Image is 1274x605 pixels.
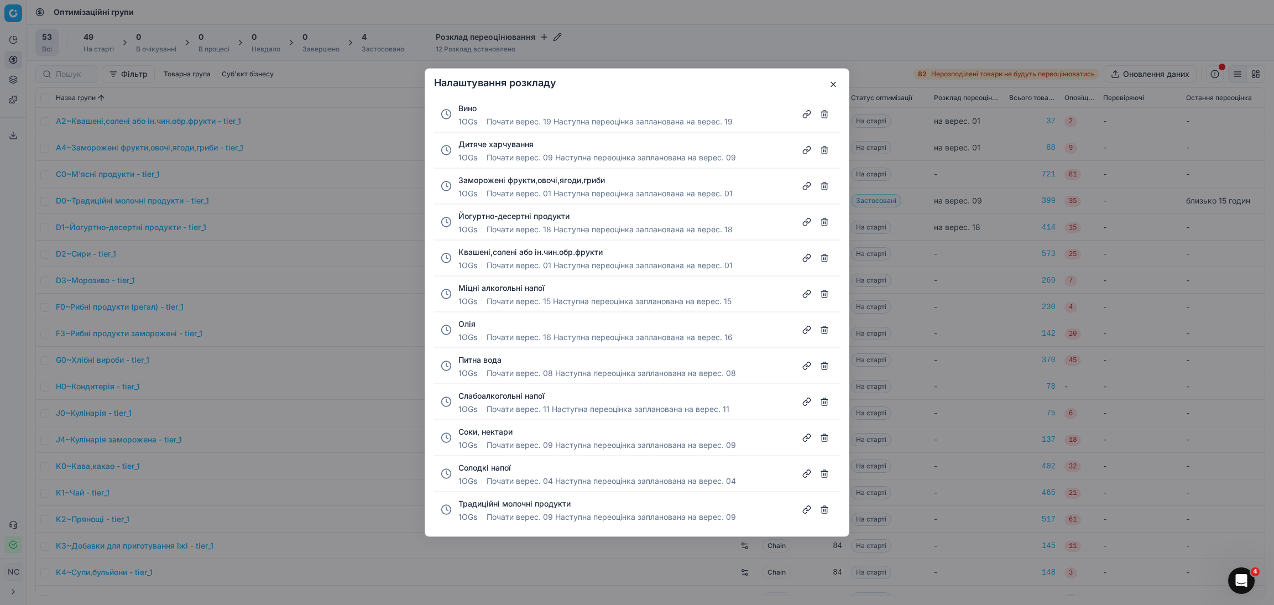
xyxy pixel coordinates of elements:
[487,440,736,451] span: Почати верес. 09 Наступна переоцінка запланована на верес. 09
[458,116,477,127] span: 1 OGs
[487,224,733,235] span: Почати верес. 18 Наступна переоцінка запланована на верес. 18
[458,332,477,343] span: 1 OGs
[458,283,545,294] button: Міцні алкогольні напої
[458,224,477,235] span: 1 OGs
[487,296,732,307] span: Почати верес. 15 Наступна переоцінка запланована на верес. 15
[487,512,736,523] span: Почати верес. 09 Наступна переоцінка запланована на верес. 09
[458,296,477,307] span: 1 OGs
[487,260,733,271] span: Почати верес. 01 Наступна переоцінка запланована на верес. 01
[487,116,733,127] span: Почати верес. 19 Наступна переоцінка запланована на верес. 19
[458,139,534,150] button: Дитяче харчування
[458,426,513,437] button: Соки, нектари
[458,390,545,401] button: Слабоалкогольні напої
[458,260,477,271] span: 1 OGs
[487,476,736,487] span: Почати верес. 04 Наступна переоцінка запланована на верес. 04
[487,332,733,343] span: Почати верес. 16 Наступна переоцінка запланована на верес. 16
[458,498,571,509] button: Традиційні молочні продукти
[458,319,476,330] button: Олія
[487,152,736,163] span: Почати верес. 09 Наступна переоцінка запланована на верес. 09
[458,188,477,199] span: 1 OGs
[458,103,477,114] button: Вино
[458,211,570,222] button: Йогуртно-десертні продукти
[1228,567,1255,594] iframe: Intercom live chat
[458,368,477,379] span: 1 OGs
[458,512,477,523] span: 1 OGs
[458,152,477,163] span: 1 OGs
[458,247,603,258] button: Квашені,солені або ін.чин.обр.фрукти
[487,368,736,379] span: Почати верес. 08 Наступна переоцінка запланована на верес. 08
[434,78,840,88] h2: Налаштування розкладу
[487,188,733,199] span: Почати верес. 01 Наступна переоцінка запланована на верес. 01
[458,404,477,415] span: 1 OGs
[458,354,502,366] button: Питна вода
[458,476,477,487] span: 1 OGs
[487,404,729,415] span: Почати верес. 11 Наступна переоцінка запланована на верес. 11
[1251,567,1260,576] span: 4
[458,462,511,473] button: Солодкі напої
[458,175,605,186] button: Заморожені фрукти,овочі,ягоди,гриби
[458,440,477,451] span: 1 OGs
